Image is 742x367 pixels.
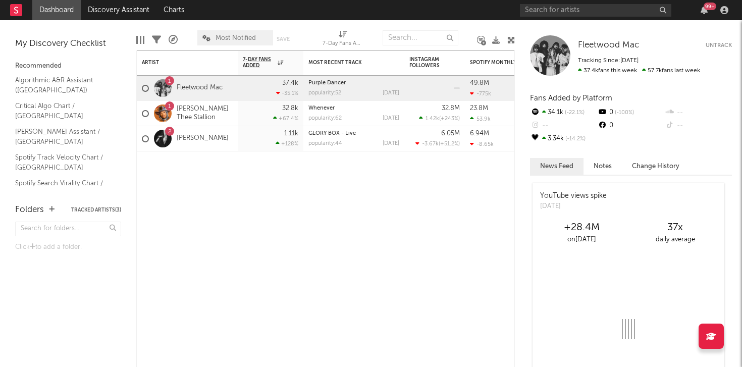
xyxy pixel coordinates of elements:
[308,80,346,86] a: Purple Dancer
[530,106,597,119] div: 34.1k
[470,80,489,86] div: 49.8M
[284,130,298,137] div: 1.11k
[440,141,458,147] span: +51.2 %
[383,141,399,146] div: [DATE]
[419,115,460,122] div: ( )
[216,35,256,41] span: Most Notified
[578,68,637,74] span: 37.4k fans this week
[177,105,233,122] a: [PERSON_NAME] Thee Stallion
[383,116,399,121] div: [DATE]
[323,38,363,50] div: 7-Day Fans Added (7-Day Fans Added)
[71,207,121,213] button: Tracked Artists(3)
[15,222,121,236] input: Search for folders...
[177,134,229,143] a: [PERSON_NAME]
[470,105,488,112] div: 23.8M
[530,158,584,175] button: News Feed
[441,116,458,122] span: +243 %
[530,94,612,102] span: Fans Added by Platform
[276,140,298,147] div: +128 %
[308,106,335,111] a: Whenever
[530,132,597,145] div: 3.34k
[409,57,445,69] div: Instagram Followers
[422,141,439,147] span: -3.67k
[136,25,144,55] div: Edit Columns
[15,100,111,121] a: Critical Algo Chart / [GEOGRAPHIC_DATA]
[308,131,399,136] div: GLORY BOX - Live
[706,40,732,50] button: Untrack
[383,90,399,96] div: [DATE]
[15,38,121,50] div: My Discovery Checklist
[308,60,384,66] div: Most Recent Track
[470,116,491,122] div: 53.9k
[597,119,664,132] div: 0
[701,6,708,14] button: 99+
[628,234,722,246] div: daily average
[152,25,161,55] div: Filters
[426,116,439,122] span: 1.42k
[540,201,607,212] div: [DATE]
[323,25,363,55] div: 7-Day Fans Added (7-Day Fans Added)
[535,234,628,246] div: on [DATE]
[169,25,178,55] div: A&R Pipeline
[243,57,275,69] span: 7-Day Fans Added
[578,41,639,49] span: Fleetwood Mac
[530,119,597,132] div: --
[177,84,223,92] a: Fleetwood Mac
[15,178,111,198] a: Spotify Search Virality Chart / [GEOGRAPHIC_DATA]
[383,30,458,45] input: Search...
[470,130,489,137] div: 6.94M
[142,60,218,66] div: Artist
[15,204,44,216] div: Folders
[415,140,460,147] div: ( )
[308,90,341,96] div: popularity: 52
[520,4,671,17] input: Search for artists
[15,152,111,173] a: Spotify Track Velocity Chart / [GEOGRAPHIC_DATA]
[578,40,639,50] a: Fleetwood Mac
[563,110,585,116] span: -22.1 %
[704,3,716,10] div: 99 +
[15,241,121,253] div: Click to add a folder.
[308,106,399,111] div: Whenever
[308,116,342,121] div: popularity: 62
[597,106,664,119] div: 0
[282,80,298,86] div: 37.4k
[470,90,491,97] div: -775k
[15,126,111,147] a: [PERSON_NAME] Assistant / [GEOGRAPHIC_DATA]
[273,115,298,122] div: +67.4 %
[584,158,622,175] button: Notes
[15,60,121,72] div: Recommended
[442,105,460,112] div: 32.8M
[470,141,494,147] div: -8.65k
[308,80,399,86] div: Purple Dancer
[665,119,732,132] div: --
[308,131,356,136] a: GLORY BOX - Live
[540,191,607,201] div: YouTube views spike
[470,60,546,66] div: Spotify Monthly Listeners
[622,158,690,175] button: Change History
[15,75,111,95] a: Algorithmic A&R Assistant ([GEOGRAPHIC_DATA])
[578,58,639,64] span: Tracking Since: [DATE]
[282,105,298,112] div: 32.8k
[578,68,700,74] span: 57.7k fans last week
[564,136,586,142] span: -14.2 %
[277,36,290,42] button: Save
[628,222,722,234] div: 37 x
[613,110,634,116] span: -100 %
[308,141,342,146] div: popularity: 44
[535,222,628,234] div: +28.4M
[665,106,732,119] div: --
[276,90,298,96] div: -35.1 %
[441,130,460,137] div: 6.05M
